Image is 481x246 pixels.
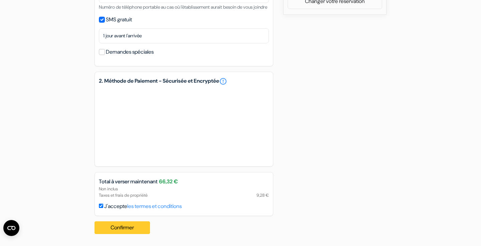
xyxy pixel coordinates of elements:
[127,203,182,210] a: les termes et conditions
[98,87,270,162] iframe: Cadre de saisie sécurisé pour le paiement
[99,4,267,10] small: Numéro de téléphone portable au cas où l'établissement aurait besoin de vous joindre
[95,221,150,234] button: Confirmer
[99,77,269,85] h5: 2. Méthode de Paiement - Sécurisée et Encryptée
[95,186,273,198] div: Non inclus Taxes et frais de propriété
[219,77,227,85] a: error_outline
[3,220,19,236] button: Ouvrir le widget CMP
[106,15,132,24] label: SMS gratuit
[257,192,269,198] span: 9,28 €
[106,47,154,57] label: Demandes spéciales
[99,178,158,186] span: Total à verser maintenant
[159,178,178,186] span: 66,32 €
[104,202,182,210] label: J'accepte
